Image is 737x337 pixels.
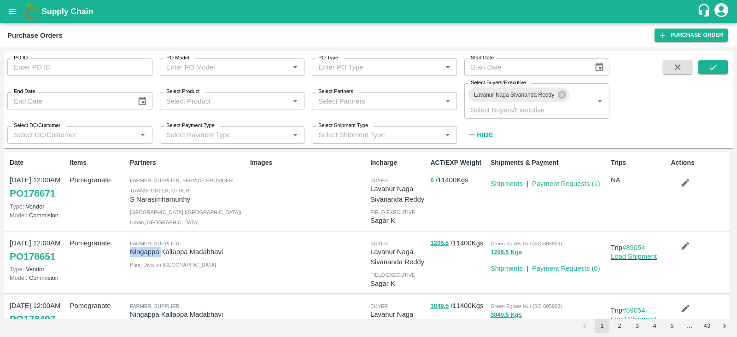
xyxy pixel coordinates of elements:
[163,129,275,141] input: Select Payment Type
[611,175,667,185] p: NA
[10,175,66,185] p: [DATE] 12:00AM
[370,272,415,278] span: field executive
[41,5,697,18] a: Supply Chain
[70,158,126,168] p: Items
[14,88,35,95] label: End Date
[2,1,23,22] button: open drawer
[430,301,449,312] button: 3049.5
[430,158,486,168] p: ACT/EXP Weight
[10,265,66,273] p: Vendor
[7,92,130,110] input: End Date
[430,238,486,249] p: / 11400 Kgs
[70,238,126,248] p: Pomegranate
[10,311,55,327] a: PO178497
[370,303,388,309] span: buyer
[130,158,246,168] p: Partners
[630,319,644,333] button: Go to page 3
[611,305,667,315] p: Trip
[10,185,55,202] a: PO178671
[532,265,600,272] a: Payment Requests (0)
[318,88,353,95] label: Select Partners
[130,262,216,267] span: Pune Division , [GEOGRAPHIC_DATA]
[612,319,627,333] button: Go to page 2
[491,247,522,258] button: 1206.5 Kgs
[163,95,287,107] input: Select Product
[370,247,427,267] p: Lavanur Naga Sivananda Reddy
[591,58,608,76] button: Choose date
[130,303,180,309] span: Farmer, Supplier
[10,211,66,220] p: Commision
[594,95,606,107] button: Open
[370,178,388,183] span: buyer
[289,95,301,107] button: Open
[491,310,522,320] button: 3049.5 Kgs
[491,180,523,187] a: Shipments
[655,29,728,42] a: Purchase Order
[10,202,66,211] p: Vendor
[163,61,275,73] input: Enter PO Model
[137,129,149,141] button: Open
[717,319,732,333] button: Go to next page
[442,129,454,141] button: Open
[467,104,579,116] input: Select Buyers/Executive
[134,93,151,110] button: Choose date
[166,54,189,62] label: PO Model
[166,122,215,129] label: Select Payment Type
[682,322,697,331] div: …
[491,303,562,309] span: Green Spices Hut (SO-605908)
[10,212,27,219] span: Model:
[442,61,454,73] button: Open
[647,319,662,333] button: Go to page 4
[7,58,152,76] input: Enter PO ID
[370,309,427,330] p: Lavanur Naga Sivananda Reddy
[622,307,645,314] a: #89054
[10,274,27,281] span: Model:
[370,184,427,204] p: Lavanur Naga Sivananda Reddy
[430,175,433,186] button: 0
[130,194,246,204] p: S Narasimhamurthy
[370,279,427,289] p: Sagar K
[315,129,439,141] input: Select Shipment Type
[713,2,730,21] div: account of current user
[611,158,667,168] p: Trips
[10,238,66,248] p: [DATE] 12:00AM
[41,7,93,16] b: Supply Chain
[70,175,126,185] p: Pomegranate
[370,158,427,168] p: Incharge
[289,129,301,141] button: Open
[697,3,713,20] div: customer-support
[671,158,727,168] p: Actions
[468,87,569,102] div: Lavanur Naga Sivananda Reddy
[430,175,486,186] p: / 11400 Kgs
[130,241,180,246] span: Farmer, Supplier
[430,301,486,311] p: / 11400 Kgs
[595,319,609,333] button: page 1
[130,309,246,320] p: Ningappa Kallappa Madabhavi
[318,54,338,62] label: PO Type
[611,243,667,253] p: Trip
[532,180,600,187] a: Payment Requests (1)
[250,158,367,168] p: Images
[10,203,24,210] span: Type:
[477,131,493,139] strong: Hide
[130,209,241,225] span: [GEOGRAPHIC_DATA] ([GEOGRAPHIC_DATA]) Urban , [GEOGRAPHIC_DATA]
[665,319,679,333] button: Go to page 5
[130,178,234,193] span: Farmer, Supplier, Service Provider, Transporter, Other
[464,58,587,76] input: Start Date
[289,61,301,73] button: Open
[471,79,526,87] label: Select Buyers/Executive
[315,61,427,73] input: Enter PO Type
[10,266,24,273] span: Type:
[14,54,28,62] label: PO ID
[430,238,449,249] button: 1206.5
[491,241,562,246] span: Green Spices Hut (SO-605909)
[370,241,388,246] span: buyer
[700,319,714,333] button: Go to page 43
[576,319,733,333] nav: pagination navigation
[442,95,454,107] button: Open
[523,175,528,189] div: |
[10,273,66,282] p: Commision
[491,265,523,272] a: Shipments
[318,122,368,129] label: Select Shipment Type
[491,158,607,168] p: Shipments & Payment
